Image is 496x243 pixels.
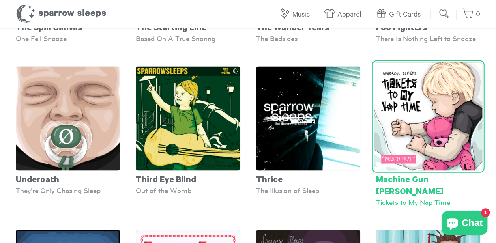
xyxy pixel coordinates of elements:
[376,66,480,206] a: Machine Gun [PERSON_NAME] Tickets to My Nap Time
[462,6,480,23] a: 0
[256,66,360,194] a: Thrice The Illusion of Sleep
[376,35,480,43] div: There Is Nothing Left to Snooze
[136,35,240,43] div: Based On A True Snoring
[324,6,365,23] a: Apparel
[136,186,240,194] div: Out of the Womb
[439,211,490,237] inbox-online-store-chat: Shopify online store chat
[374,62,482,170] img: SparrowSleeps-MachineGunKelly-TicketstoMyNapTime-PassedOutDeluxe-Cover_grande.png
[16,66,120,194] a: Underoath They're Only Chasing Sleep
[16,186,120,194] div: They're Only Chasing Sleep
[436,6,452,21] input: Submit
[375,6,425,23] a: Gift Cards
[16,66,120,170] img: Underoath-They_reOnlyChasingSleep-Cover_grande.png
[256,66,360,170] img: SS-TheIllusionOfSleep-Cover-1600x1600_grande.png
[16,35,120,43] div: One Fell Snooze
[256,170,360,186] div: Thrice
[376,198,480,206] div: Tickets to My Nap Time
[256,186,360,194] div: The Illusion of Sleep
[256,35,360,43] div: The Bedsides
[136,66,240,194] a: Third Eye Blind Out of the Womb
[16,170,120,186] div: Underoath
[16,4,107,24] h1: Sparrow Sleeps
[279,6,314,23] a: Music
[136,170,240,186] div: Third Eye Blind
[376,170,480,198] div: Machine Gun [PERSON_NAME]
[136,66,240,170] img: SS-OutOfTheWomb-Cover-1600x1600_grande.png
